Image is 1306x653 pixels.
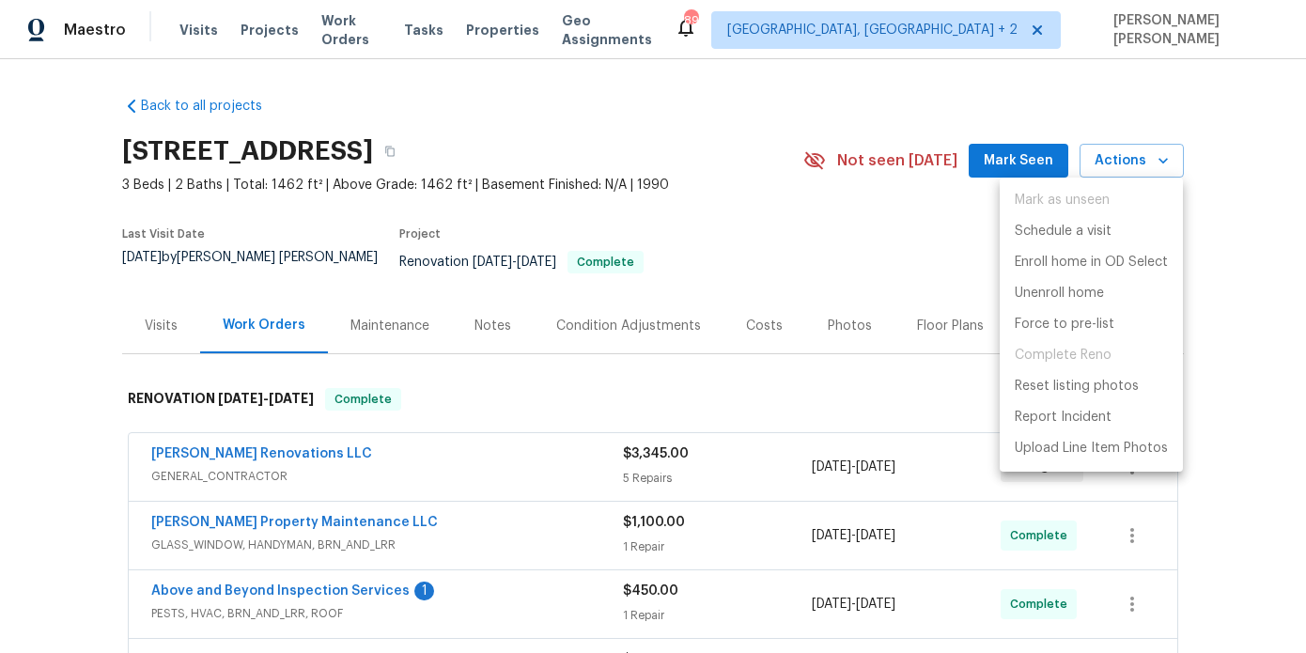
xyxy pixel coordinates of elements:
p: Reset listing photos [1015,377,1139,396]
p: Force to pre-list [1015,315,1114,334]
p: Schedule a visit [1015,222,1112,241]
p: Unenroll home [1015,284,1104,303]
p: Upload Line Item Photos [1015,439,1168,459]
span: Project is already completed [1000,340,1183,371]
p: Enroll home in OD Select [1015,253,1168,272]
p: Report Incident [1015,408,1112,428]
